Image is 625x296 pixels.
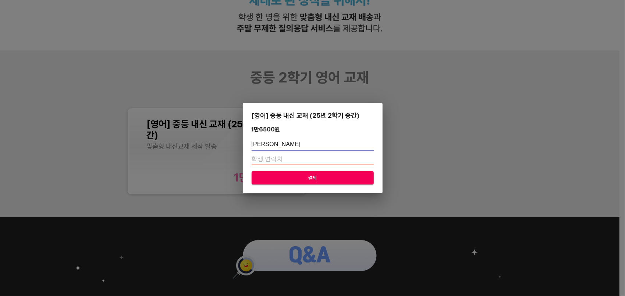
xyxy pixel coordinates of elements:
button: 결제 [252,171,374,185]
input: 학생 이름 [252,139,374,151]
input: 학생 연락처 [252,154,374,165]
div: [영어] 중등 내신 교재 (25년 2학기 중간) [252,112,374,119]
span: 결제 [258,173,368,183]
div: 1만6500 원 [252,126,280,133]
